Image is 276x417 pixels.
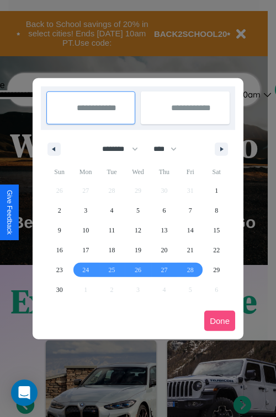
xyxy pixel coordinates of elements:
[6,190,13,235] div: Give Feedback
[84,201,87,220] span: 3
[99,220,125,240] button: 11
[204,260,230,280] button: 29
[46,240,72,260] button: 16
[82,220,89,240] span: 10
[125,260,151,280] button: 26
[215,201,218,220] span: 8
[189,201,192,220] span: 7
[215,181,218,201] span: 1
[125,163,151,181] span: Wed
[46,220,72,240] button: 9
[151,220,177,240] button: 13
[46,201,72,220] button: 2
[204,240,230,260] button: 22
[72,220,98,240] button: 10
[56,260,63,280] span: 23
[187,260,194,280] span: 28
[161,240,167,260] span: 20
[58,201,61,220] span: 2
[161,220,167,240] span: 13
[161,260,167,280] span: 27
[99,163,125,181] span: Tue
[109,260,115,280] span: 25
[135,240,141,260] span: 19
[109,240,115,260] span: 18
[151,163,177,181] span: Thu
[213,260,220,280] span: 29
[151,201,177,220] button: 6
[151,240,177,260] button: 20
[82,240,89,260] span: 17
[58,220,61,240] span: 9
[213,240,220,260] span: 22
[99,240,125,260] button: 18
[72,163,98,181] span: Mon
[99,260,125,280] button: 25
[187,240,194,260] span: 21
[125,240,151,260] button: 19
[82,260,89,280] span: 24
[204,163,230,181] span: Sat
[110,201,114,220] span: 4
[135,220,141,240] span: 12
[135,260,141,280] span: 26
[46,163,72,181] span: Sun
[109,220,115,240] span: 11
[72,260,98,280] button: 24
[72,201,98,220] button: 3
[56,280,63,300] span: 30
[177,163,203,181] span: Fri
[187,220,194,240] span: 14
[204,311,235,331] button: Done
[99,201,125,220] button: 4
[162,201,166,220] span: 6
[204,201,230,220] button: 8
[213,220,220,240] span: 15
[56,240,63,260] span: 16
[125,220,151,240] button: 12
[125,201,151,220] button: 5
[177,240,203,260] button: 21
[177,201,203,220] button: 7
[46,260,72,280] button: 23
[11,380,38,406] div: Open Intercom Messenger
[204,181,230,201] button: 1
[72,240,98,260] button: 17
[204,220,230,240] button: 15
[151,260,177,280] button: 27
[177,220,203,240] button: 14
[136,201,140,220] span: 5
[177,260,203,280] button: 28
[46,280,72,300] button: 30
